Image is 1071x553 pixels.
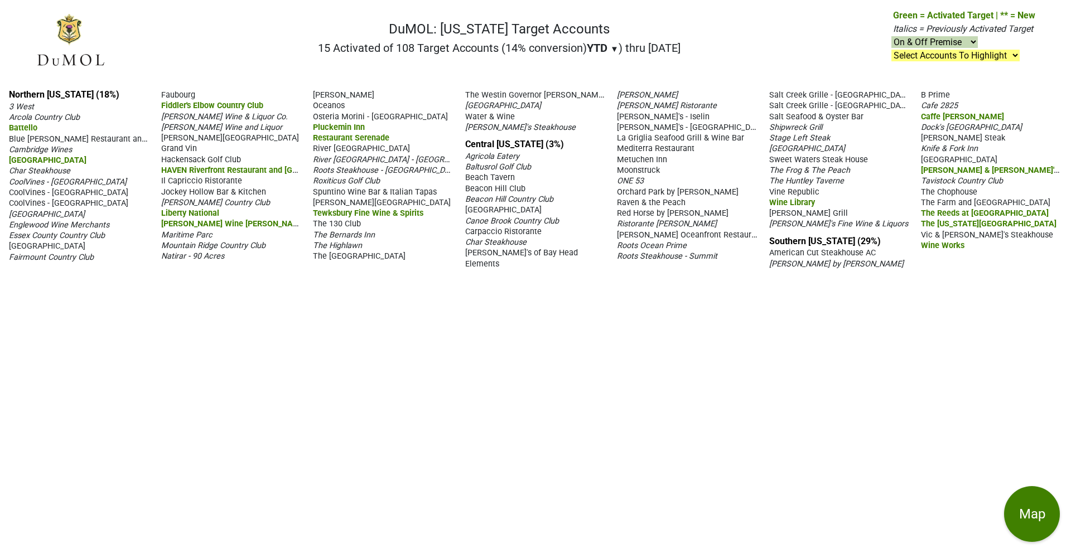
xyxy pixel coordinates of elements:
[313,101,345,110] span: Oceanos
[465,139,564,149] a: Central [US_STATE] (3%)
[161,123,282,132] span: [PERSON_NAME] Wine and Liquor
[9,231,105,240] span: Essex County Country Club
[769,100,911,110] span: Salt Creek Grille - [GEOGRAPHIC_DATA]
[921,144,978,153] span: Knife & Fork Inn
[465,112,515,122] span: Water & Wine
[587,41,607,55] span: YTD
[921,123,1022,132] span: Dock's [GEOGRAPHIC_DATA]
[9,113,80,122] span: Arcola Country Club
[465,216,559,226] span: Canoe Brook Country Club
[161,218,331,229] span: [PERSON_NAME] Wine [PERSON_NAME] Lights
[9,253,94,262] span: Fairmount Country Club
[769,123,822,132] span: Shipwreck Grill
[617,187,739,197] span: Orchard Park by [PERSON_NAME]
[465,152,519,161] span: Agricola Eatery
[465,89,686,100] span: The Westin Governor [PERSON_NAME], [GEOGRAPHIC_DATA]
[9,198,128,208] span: CoolVines - [GEOGRAPHIC_DATA]
[9,210,85,219] span: [GEOGRAPHIC_DATA]
[921,155,997,164] span: [GEOGRAPHIC_DATA]
[465,205,542,215] span: [GEOGRAPHIC_DATA]
[921,187,977,197] span: The Chophouse
[617,122,766,132] span: [PERSON_NAME]'s - [GEOGRAPHIC_DATA]
[9,188,128,197] span: CoolVines - [GEOGRAPHIC_DATA]
[921,90,950,100] span: B Prime
[617,155,667,164] span: Metuchen Inn
[617,176,644,186] span: ONE 53
[161,208,219,218] span: Liberty National
[921,133,1005,143] span: [PERSON_NAME] Steak
[313,123,365,132] span: Pluckemin Inn
[465,237,527,247] span: Char Steakhouse
[465,173,515,182] span: Beach Tavern
[769,198,815,207] span: Wine Library
[161,155,241,164] span: Hackensack Golf Club
[465,162,531,172] span: Baltusrol Golf Club
[617,208,729,218] span: Red Horse by [PERSON_NAME]
[465,227,542,236] span: Carpaccio Ristorante
[769,187,819,197] span: Vine Republic
[313,219,361,229] span: The 130 Club
[161,90,195,100] span: Faubourg
[9,145,72,154] span: Cambridge Wines
[769,236,881,246] a: Southern [US_STATE] (29%)
[161,112,288,122] span: [PERSON_NAME] Wine & Liquor Co.
[161,164,362,175] span: HAVEN Riverfront Restaurant and [GEOGRAPHIC_DATA]
[893,10,1035,21] span: Green = Activated Target | ** = New
[465,248,578,258] span: [PERSON_NAME]'s of Bay Head
[9,177,127,187] span: CoolVines - [GEOGRAPHIC_DATA]
[36,13,105,68] img: DuMOL
[9,156,86,165] span: [GEOGRAPHIC_DATA]
[617,90,678,100] span: [PERSON_NAME]
[465,195,553,204] span: Beacon Hill Country Club
[161,230,213,240] span: Maritime Parc
[9,89,119,100] a: Northern [US_STATE] (18%)
[769,112,863,122] span: Salt Seafood & Oyster Bar
[313,241,362,250] span: The Highlawn
[617,133,744,143] span: La Griglia Seafood Grill & Wine Bar
[465,184,525,193] span: Beacon Hill Club
[769,208,848,218] span: [PERSON_NAME] Grill
[161,251,224,261] span: Natirar - 90 Acres
[769,144,845,153] span: [GEOGRAPHIC_DATA]
[161,101,263,110] span: Fiddler's Elbow Country Club
[921,219,1056,229] span: The [US_STATE][GEOGRAPHIC_DATA]
[313,144,410,153] span: River [GEOGRAPHIC_DATA]
[617,219,717,229] span: Ristorante [PERSON_NAME]
[313,164,461,175] span: Roots Steakhouse - [GEOGRAPHIC_DATA]
[9,166,70,176] span: Char Steakhouse
[161,176,242,186] span: Il Capriccio Ristorante
[465,101,541,110] span: [GEOGRAPHIC_DATA]
[617,101,717,110] span: [PERSON_NAME] Ristorante
[921,241,964,250] span: Wine Works
[465,123,576,132] span: [PERSON_NAME]'s Steakhouse
[9,241,85,251] span: [GEOGRAPHIC_DATA]
[313,176,380,186] span: Roxiticus Golf Club
[9,102,34,111] span: 3 West
[617,112,710,122] span: [PERSON_NAME]'s - Iselin
[313,133,389,143] span: Restaurant Serenade
[313,251,406,261] span: The [GEOGRAPHIC_DATA]
[893,23,1033,34] span: Italics = Previously Activated Target
[769,133,830,143] span: Stage Left Steak
[769,176,844,186] span: The Huntley Taverne
[318,41,681,55] h2: 15 Activated of 108 Target Accounts (14% conversion) ) thru [DATE]
[921,101,958,110] span: Cafe 2825
[161,133,299,143] span: [PERSON_NAME][GEOGRAPHIC_DATA]
[313,208,423,218] span: Tewksbury Fine Wine & Spirits
[313,112,448,122] span: Osteria Morini - [GEOGRAPHIC_DATA]
[9,133,181,144] span: Blue [PERSON_NAME] Restaurant and Wine Bar
[318,21,681,37] h1: DuMOL: [US_STATE] Target Accounts
[617,144,694,153] span: Mediterra Restaurant
[465,259,499,269] span: Elements
[617,229,763,240] span: [PERSON_NAME] Oceanfront Restaurant
[921,230,1053,240] span: Vic & [PERSON_NAME]'s Steakhouse
[921,176,1003,186] span: Tavistock Country Club
[617,198,686,207] span: Raven & the Peach
[769,155,868,164] span: Sweet Waters Steak House
[769,248,876,258] span: American Cut Steakhouse AC
[313,90,374,100] span: [PERSON_NAME]
[313,154,491,164] span: River [GEOGRAPHIC_DATA] - [GEOGRAPHIC_DATA]
[921,112,1004,122] span: Caffe [PERSON_NAME]
[161,241,266,250] span: Mountain Ridge Country Club
[1004,486,1060,542] button: Map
